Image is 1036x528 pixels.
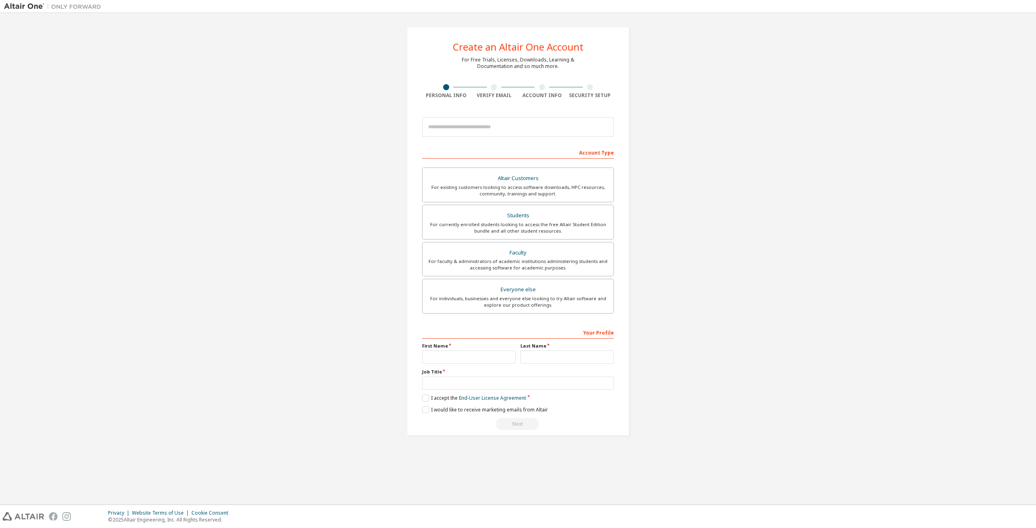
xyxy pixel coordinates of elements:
[453,42,584,52] div: Create an Altair One Account
[427,247,609,259] div: Faculty
[427,284,609,295] div: Everyone else
[427,258,609,271] div: For faculty & administrators of academic institutions administering students and accessing softwa...
[566,92,614,99] div: Security Setup
[470,92,518,99] div: Verify Email
[422,418,614,430] div: Read and acccept EULA to continue
[518,92,566,99] div: Account Info
[422,146,614,159] div: Account Type
[427,173,609,184] div: Altair Customers
[132,510,191,516] div: Website Terms of Use
[427,221,609,234] div: For currently enrolled students looking to access the free Altair Student Edition bundle and all ...
[108,516,233,523] p: © 2025 Altair Engineering, Inc. All Rights Reserved.
[422,394,526,401] label: I accept the
[427,184,609,197] div: For existing customers looking to access software downloads, HPC resources, community, trainings ...
[422,326,614,339] div: Your Profile
[2,512,44,521] img: altair_logo.svg
[422,369,614,375] label: Job Title
[459,394,526,401] a: End-User License Agreement
[4,2,105,11] img: Altair One
[422,92,470,99] div: Personal Info
[62,512,71,521] img: instagram.svg
[422,406,548,413] label: I would like to receive marketing emails from Altair
[108,510,132,516] div: Privacy
[462,57,574,70] div: For Free Trials, Licenses, Downloads, Learning & Documentation and so much more.
[427,295,609,308] div: For individuals, businesses and everyone else looking to try Altair software and explore our prod...
[422,343,516,349] label: First Name
[427,210,609,221] div: Students
[520,343,614,349] label: Last Name
[191,510,233,516] div: Cookie Consent
[49,512,57,521] img: facebook.svg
